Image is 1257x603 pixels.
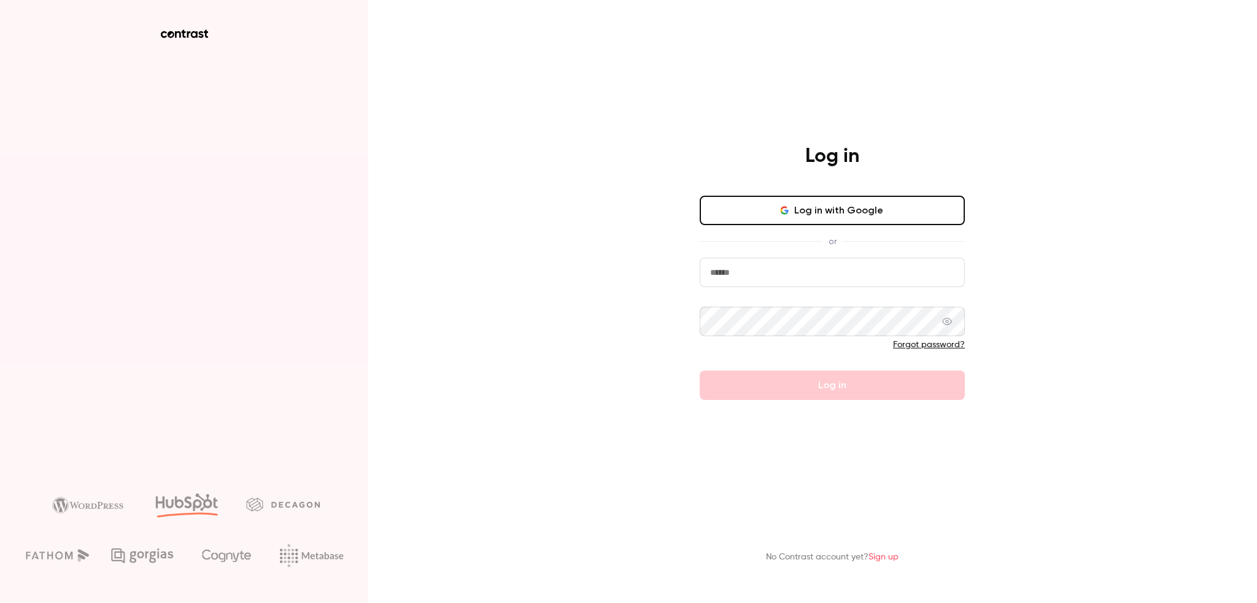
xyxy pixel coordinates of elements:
img: decagon [246,497,320,511]
h4: Log in [805,144,859,169]
a: Sign up [868,553,899,561]
button: Log in with Google [700,196,965,225]
span: or [822,235,843,248]
p: No Contrast account yet? [766,551,899,564]
a: Forgot password? [893,340,965,349]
